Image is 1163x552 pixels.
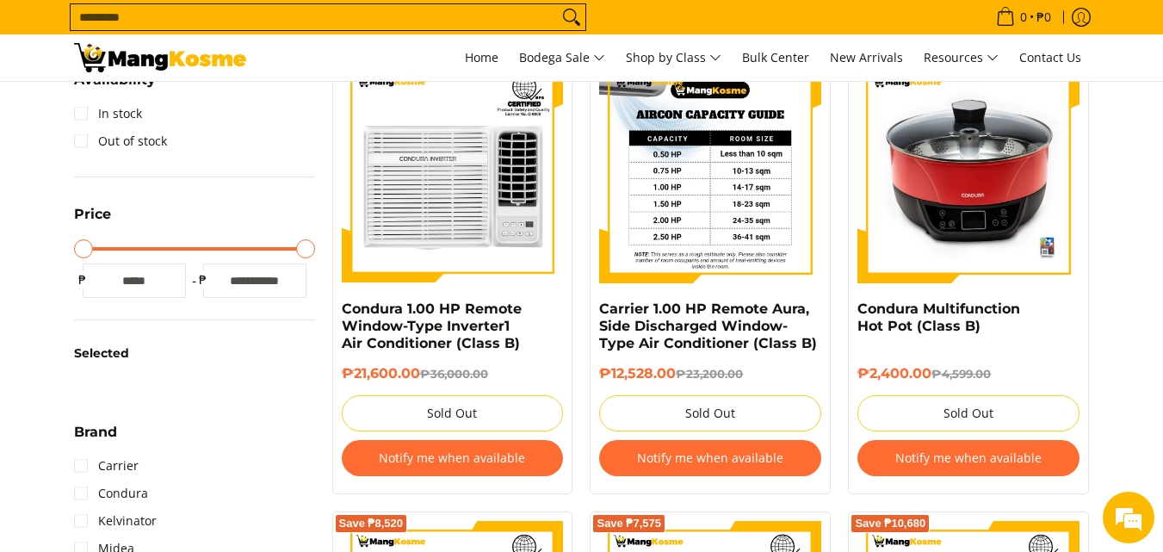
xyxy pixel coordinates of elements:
img: Carrier 1.00 HP Remote Aura, Side Discharged Window-Type Air Conditioner (Class B) - 0 [599,61,821,283]
del: ₱4,599.00 [931,367,991,381]
span: ₱0 [1034,11,1054,23]
summary: Open [74,208,111,234]
span: ₱ [195,271,212,288]
button: Search [558,4,585,30]
img: Condura 1.00 HP Remote Window-Type Inverter1 Air Conditioner (Class B) [342,61,564,283]
span: Availability [74,73,156,87]
span: 0 [1018,11,1030,23]
a: Contact Us [1011,34,1090,81]
a: New Arrivals [821,34,912,81]
a: Carrier 1.00 HP Remote Aura, Side Discharged Window-Type Air Conditioner (Class B) [599,301,817,351]
span: Bodega Sale [519,47,605,69]
button: Sold Out [599,395,821,431]
button: Sold Out [342,395,564,431]
h6: ₱12,528.00 [599,365,821,382]
span: Bulk Center [742,49,809,65]
del: ₱23,200.00 [676,367,743,381]
a: Condura [74,480,148,507]
button: Notify me when available [342,440,564,476]
a: Shop by Class [617,34,730,81]
h6: Selected [74,346,315,362]
h6: ₱2,400.00 [857,365,1079,382]
span: Save ₱8,520 [339,518,404,529]
span: • [991,8,1056,27]
span: Resources [924,47,999,69]
span: Home [465,49,498,65]
span: Shop by Class [626,47,721,69]
a: In stock [74,100,142,127]
a: Bodega Sale [510,34,614,81]
nav: Main Menu [263,34,1090,81]
summary: Open [74,73,156,100]
a: Resources [915,34,1007,81]
span: New Arrivals [830,49,903,65]
button: Notify me when available [599,440,821,476]
summary: Open [74,425,117,452]
span: Save ₱7,575 [597,518,661,529]
a: Condura 1.00 HP Remote Window-Type Inverter1 Air Conditioner (Class B) [342,301,522,351]
a: Condura Multifunction Hot Pot (Class B) [857,301,1020,334]
a: Kelvinator [74,507,157,535]
a: Home [456,34,507,81]
a: Bulk Center [733,34,818,81]
span: Contact Us [1019,49,1081,65]
img: Condura Multifunction Hot Pot (Class B) [857,61,1079,283]
button: Notify me when available [857,440,1079,476]
a: Out of stock [74,127,167,155]
button: Sold Out [857,395,1079,431]
del: ₱36,000.00 [420,367,488,381]
span: Save ₱10,680 [855,518,925,529]
img: Class B Class B | Page 2 | Mang Kosme [74,43,246,72]
span: Brand [74,425,117,439]
span: ₱ [74,271,91,288]
a: Carrier [74,452,139,480]
span: Price [74,208,111,221]
h6: ₱21,600.00 [342,365,564,382]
